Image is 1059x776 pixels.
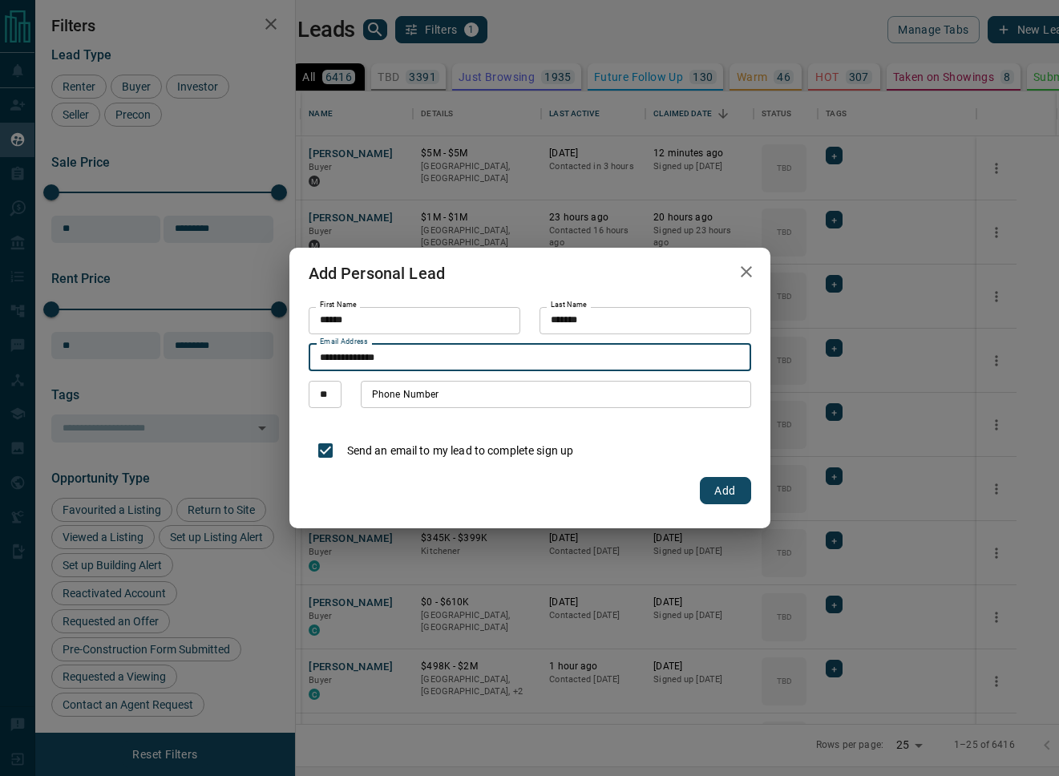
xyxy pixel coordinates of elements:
label: First Name [320,300,357,310]
h2: Add Personal Lead [289,248,465,299]
label: Last Name [551,300,587,310]
p: Send an email to my lead to complete sign up [347,443,574,459]
button: Add [700,477,751,504]
label: Email Address [320,337,368,347]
